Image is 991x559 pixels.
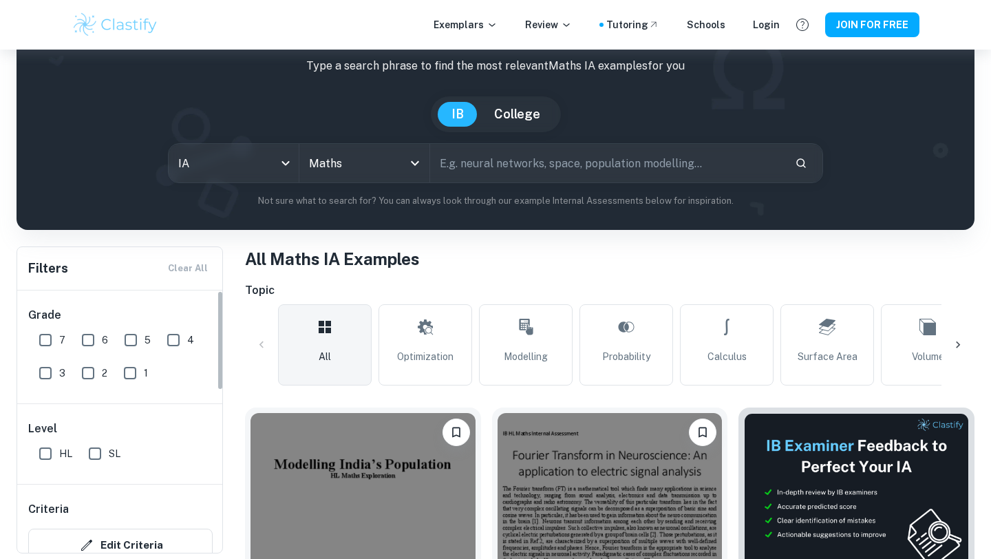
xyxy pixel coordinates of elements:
span: 4 [187,333,194,348]
span: 2 [102,366,107,381]
a: Login [753,17,780,32]
div: IA [169,144,299,182]
button: Help and Feedback [791,13,814,36]
button: Open [405,154,425,173]
button: Please log in to bookmark exemplars [689,419,716,446]
span: Surface Area [798,349,857,364]
span: 6 [102,333,108,348]
span: 1 [144,366,148,381]
button: JOIN FOR FREE [825,12,919,37]
p: Not sure what to search for? You can always look through our example Internal Assessments below f... [28,194,963,208]
span: HL [59,446,72,461]
span: 3 [59,366,65,381]
a: Tutoring [606,17,659,32]
p: Review [525,17,572,32]
img: Clastify logo [72,11,159,39]
span: All [319,349,331,364]
span: 5 [145,333,151,348]
span: SL [109,446,120,461]
h1: All Maths IA Examples [245,246,974,271]
span: Volume [912,349,944,364]
h6: Filters [28,259,68,278]
button: Please log in to bookmark exemplars [443,419,470,446]
span: Modelling [504,349,548,364]
h6: Level [28,421,213,437]
h6: Topic [245,282,974,299]
button: Search [789,151,813,175]
button: College [480,102,554,127]
h6: Grade [28,307,213,324]
p: Exemplars [434,17,498,32]
p: Type a search phrase to find the most relevant Maths IA examples for you [28,58,963,74]
span: Probability [602,349,650,364]
span: 7 [59,333,65,348]
button: IB [438,102,478,127]
a: Schools [687,17,725,32]
span: Optimization [397,349,454,364]
span: Calculus [707,349,747,364]
h6: Criteria [28,501,69,518]
input: E.g. neural networks, space, population modelling... [430,144,784,182]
